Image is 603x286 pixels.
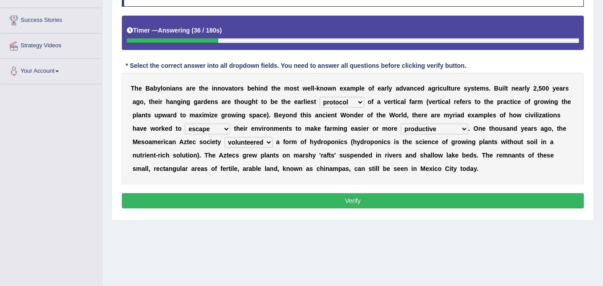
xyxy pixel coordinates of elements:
[417,85,421,92] b: e
[162,85,166,92] b: o
[234,98,237,105] b: t
[197,98,201,105] b: a
[314,85,316,92] b: -
[284,85,289,92] b: m
[462,98,466,105] b: e
[468,98,471,105] b: s
[260,85,264,92] b: n
[256,98,258,105] b: t
[350,85,355,92] b: m
[279,112,282,119] b: e
[395,85,399,92] b: a
[510,98,512,105] b: t
[314,98,316,105] b: t
[382,112,386,119] b: e
[449,98,450,105] b: l
[161,85,162,92] b: l
[343,85,347,92] b: x
[454,85,457,92] b: r
[133,112,137,119] b: p
[399,112,401,119] b: r
[432,98,436,105] b: e
[460,98,462,105] b: f
[410,85,414,92] b: n
[281,98,283,105] b: t
[475,98,477,105] b: t
[308,85,311,92] b: e
[146,85,150,92] b: B
[300,112,303,119] b: t
[524,85,526,92] b: l
[376,112,378,119] b: t
[232,85,234,92] b: t
[331,112,335,119] b: n
[253,112,257,119] b: p
[166,85,170,92] b: n
[528,98,530,105] b: f
[328,112,331,119] b: e
[238,85,240,92] b: r
[316,85,320,92] b: k
[282,112,286,119] b: y
[264,85,268,92] b: d
[303,112,307,119] b: h
[214,112,218,119] b: e
[135,85,139,92] b: h
[397,98,401,105] b: c
[171,112,173,119] b: r
[303,85,308,92] b: w
[187,98,191,105] b: g
[566,85,569,92] b: s
[445,98,449,105] b: a
[160,98,162,105] b: r
[172,85,175,92] b: a
[263,98,267,105] b: o
[559,85,563,92] b: a
[256,112,260,119] b: a
[477,98,481,105] b: o
[158,98,160,105] b: i
[151,98,155,105] b: h
[308,112,312,119] b: s
[526,85,530,92] b: y
[449,85,451,92] b: t
[542,85,545,92] b: 0
[141,112,146,119] b: n
[205,85,208,92] b: e
[177,98,181,105] b: g
[138,112,141,119] b: a
[564,98,568,105] b: h
[294,98,298,105] b: e
[519,85,522,92] b: a
[367,112,371,119] b: o
[213,85,217,92] b: n
[494,85,499,92] b: B
[175,85,179,92] b: n
[389,85,392,92] b: y
[371,98,374,105] b: f
[136,112,138,119] b: l
[563,85,565,92] b: r
[333,85,337,92] b: n
[368,85,372,92] b: o
[179,85,183,92] b: s
[131,85,135,92] b: T
[324,85,328,92] b: o
[361,85,365,92] b: e
[180,112,183,119] b: t
[371,112,373,119] b: f
[254,85,258,92] b: h
[0,8,102,30] a: Success Stories
[162,112,167,119] b: w
[512,98,514,105] b: i
[399,85,403,92] b: d
[537,85,539,92] b: ,
[304,98,305,105] b: l
[480,85,485,92] b: m
[286,112,290,119] b: o
[158,27,190,34] b: Answering
[426,98,428,105] b: (
[266,112,269,119] b: )
[403,85,407,92] b: v
[138,85,142,92] b: e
